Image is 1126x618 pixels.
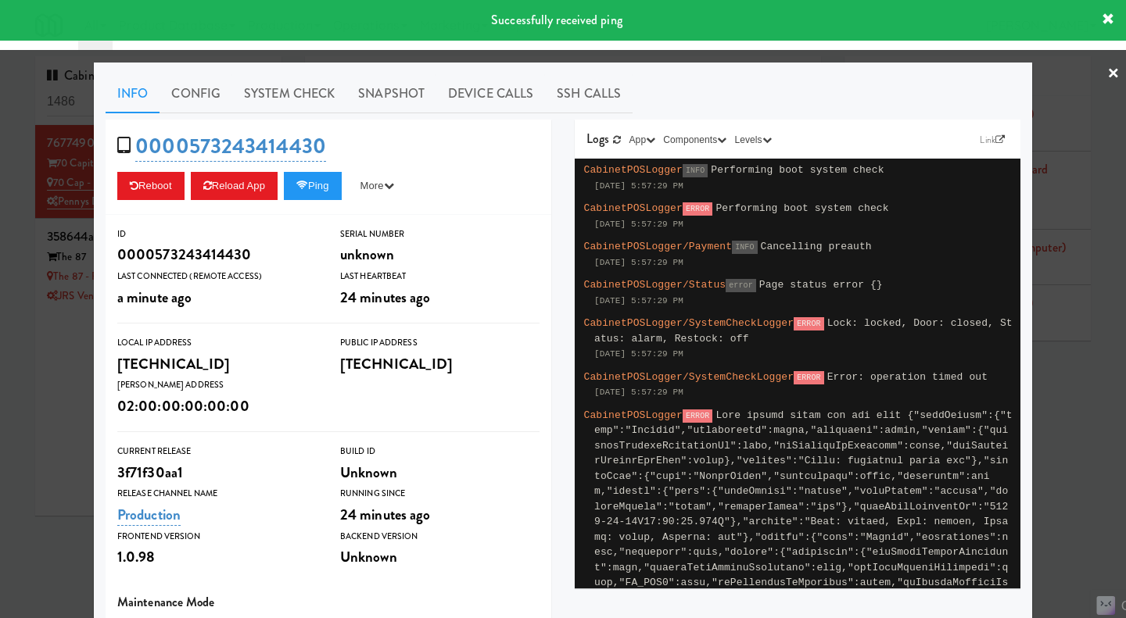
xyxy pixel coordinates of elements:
div: 0000573243414430 [117,241,317,268]
span: CabinetPOSLogger/SystemCheckLogger [584,317,794,329]
span: CabinetPOSLogger [584,409,683,421]
div: Running Since [340,486,540,502]
button: Reboot [117,172,185,200]
a: System Check [232,74,346,113]
button: Reload App [191,172,278,200]
span: Successfully received ping [491,11,622,29]
span: ERROR [683,409,713,423]
a: × [1107,50,1120,98]
div: Frontend Version [117,529,317,545]
a: SSH Calls [545,74,633,113]
a: 0000573243414430 [135,131,326,162]
div: Build Id [340,444,540,459]
div: Current Release [117,444,317,459]
span: CabinetPOSLogger/Status [584,279,726,291]
span: CabinetPOSLogger [584,164,683,176]
div: Last Heartbeat [340,269,540,284]
span: Performing boot system check [711,164,884,176]
button: More [348,172,407,200]
button: Components [659,132,730,148]
button: Ping [284,172,342,200]
span: Error: operation timed out [827,371,988,383]
div: unknown [340,241,540,268]
span: Lock: locked, Door: closed, Status: alarm, Restock: off [594,317,1013,345]
div: [TECHNICAL_ID] [117,351,317,377]
div: 3f71f30aa1 [117,459,317,486]
span: 24 minutes ago [340,287,430,308]
div: [TECHNICAL_ID] [340,351,540,377]
span: error [726,279,756,292]
div: Last Connected (Remote Access) [117,269,317,284]
span: INFO [732,241,757,254]
button: Levels [730,132,775,148]
span: ERROR [794,317,824,330]
div: 1.0.98 [117,544,317,570]
span: [DATE] 5:57:29 PM [594,258,683,267]
a: Link [976,132,1009,148]
a: Info [106,74,160,113]
span: CabinetPOSLogger/Payment [584,241,733,252]
div: 02:00:00:00:00:00 [117,393,317,420]
span: CabinetPOSLogger [584,202,683,214]
span: [DATE] 5:57:29 PM [594,181,683,191]
div: Serial Number [340,227,540,242]
span: Performing boot system check [715,202,888,214]
span: [DATE] 5:57:29 PM [594,388,683,397]
div: Unknown [340,459,540,486]
button: App [626,132,660,148]
span: ERROR [683,202,713,216]
span: Page status error {} [759,279,883,291]
span: Logs [586,130,609,148]
span: INFO [683,164,708,177]
div: Public IP Address [340,335,540,351]
a: Device Calls [436,74,545,113]
span: Maintenance Mode [117,593,215,611]
span: 24 minutes ago [340,504,430,525]
span: ERROR [794,371,824,384]
span: a minute ago [117,287,192,308]
span: [DATE] 5:57:29 PM [594,296,683,305]
div: ID [117,227,317,242]
div: Unknown [340,544,540,570]
a: Production [117,504,181,526]
div: Release Channel Name [117,486,317,502]
div: Local IP Address [117,335,317,351]
a: Snapshot [346,74,436,113]
a: Config [160,74,232,113]
div: Backend Version [340,529,540,545]
span: [DATE] 5:57:29 PM [594,349,683,359]
span: CabinetPOSLogger/SystemCheckLogger [584,371,794,383]
span: Cancelling preauth [761,241,872,252]
div: [PERSON_NAME] Address [117,377,317,393]
span: [DATE] 5:57:29 PM [594,220,683,229]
